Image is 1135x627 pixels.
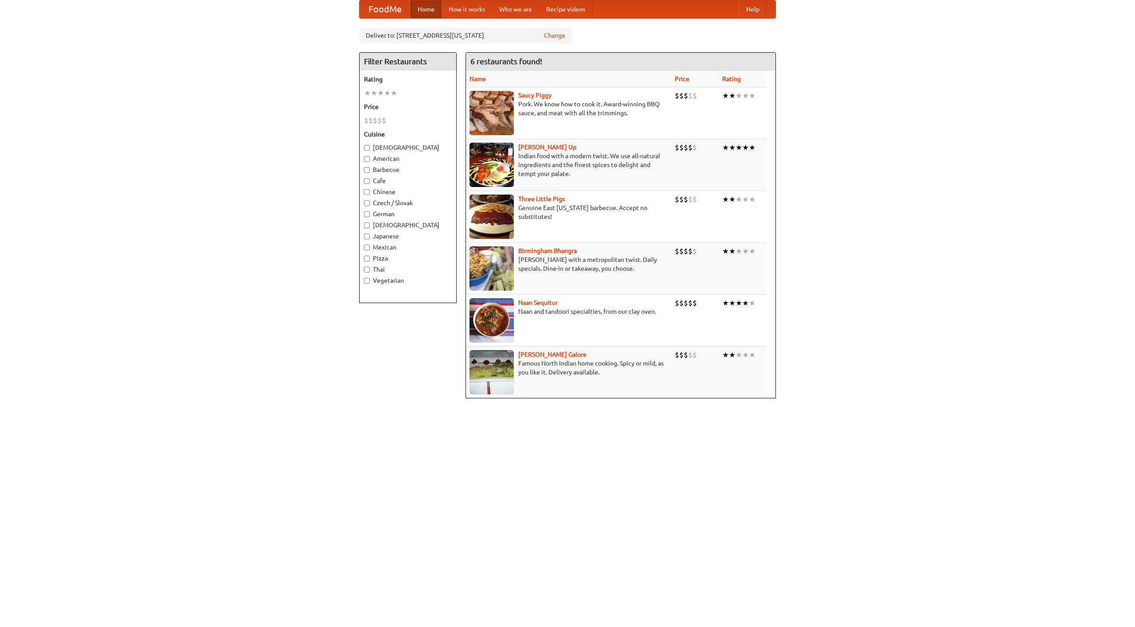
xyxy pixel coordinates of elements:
[736,91,742,101] li: ★
[364,267,370,273] input: Thai
[749,91,755,101] li: ★
[679,298,684,308] li: $
[518,299,558,306] a: Naan Sequitur
[470,246,514,291] img: bhangra.jpg
[364,243,452,252] label: Mexican
[364,189,370,195] input: Chinese
[470,350,514,394] img: currygalore.jpg
[371,88,377,98] li: ★
[364,276,452,285] label: Vegetarian
[518,92,552,99] a: Saucy Piggy
[675,298,679,308] li: $
[364,221,452,230] label: [DEMOGRAPHIC_DATA]
[722,350,729,360] li: ★
[364,256,370,261] input: Pizza
[364,156,370,162] input: American
[675,350,679,360] li: $
[684,350,688,360] li: $
[470,359,668,377] p: Famous North Indian home cooking. Spicy or mild, as you like it. Delivery available.
[742,298,749,308] li: ★
[364,178,370,184] input: Cafe
[693,143,697,152] li: $
[364,199,452,207] label: Czech / Slovak
[736,246,742,256] li: ★
[364,102,452,111] h5: Price
[736,195,742,204] li: ★
[470,203,668,221] p: Genuine East [US_STATE] barbecue. Accept no substitutes!
[364,278,370,284] input: Vegetarian
[742,195,749,204] li: ★
[364,154,452,163] label: American
[684,246,688,256] li: $
[684,91,688,101] li: $
[684,143,688,152] li: $
[364,130,452,139] h5: Cuisine
[364,88,371,98] li: ★
[364,245,370,250] input: Mexican
[688,143,693,152] li: $
[364,167,370,173] input: Barbecue
[749,143,755,152] li: ★
[688,246,693,256] li: $
[688,91,693,101] li: $
[442,0,492,18] a: How it works
[377,116,382,125] li: $
[360,0,411,18] a: FoodMe
[470,75,486,82] a: Name
[693,195,697,204] li: $
[364,222,370,228] input: [DEMOGRAPHIC_DATA]
[360,53,456,70] h4: Filter Restaurants
[679,91,684,101] li: $
[492,0,539,18] a: Who we are
[364,211,370,217] input: German
[364,145,370,151] input: [DEMOGRAPHIC_DATA]
[742,91,749,101] li: ★
[736,298,742,308] li: ★
[470,307,668,316] p: Naan and tandoori specialties, from our clay oven.
[411,0,442,18] a: Home
[382,116,386,125] li: $
[364,254,452,263] label: Pizza
[364,143,452,152] label: [DEMOGRAPHIC_DATA]
[373,116,377,125] li: $
[675,91,679,101] li: $
[679,350,684,360] li: $
[364,75,452,84] h5: Rating
[722,75,741,82] a: Rating
[693,298,697,308] li: $
[693,91,697,101] li: $
[364,200,370,206] input: Czech / Slovak
[518,144,576,151] b: [PERSON_NAME] Up
[749,195,755,204] li: ★
[679,195,684,204] li: $
[729,195,736,204] li: ★
[364,187,452,196] label: Chinese
[722,91,729,101] li: ★
[364,210,452,218] label: German
[539,0,592,18] a: Recipe videos
[675,246,679,256] li: $
[722,143,729,152] li: ★
[470,298,514,343] img: naansequitur.jpg
[749,246,755,256] li: ★
[364,232,452,241] label: Japanese
[739,0,767,18] a: Help
[684,195,688,204] li: $
[368,116,373,125] li: $
[736,143,742,152] li: ★
[470,195,514,239] img: littlepigs.jpg
[364,116,368,125] li: $
[688,350,693,360] li: $
[679,143,684,152] li: $
[470,91,514,135] img: saucy.jpg
[518,247,577,254] b: Birmingham Bhangra
[391,88,397,98] li: ★
[364,176,452,185] label: Cafe
[749,350,755,360] li: ★
[359,27,572,43] div: Deliver to: [STREET_ADDRESS][US_STATE]
[722,246,729,256] li: ★
[384,88,391,98] li: ★
[518,351,587,358] b: [PERSON_NAME] Galore
[722,298,729,308] li: ★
